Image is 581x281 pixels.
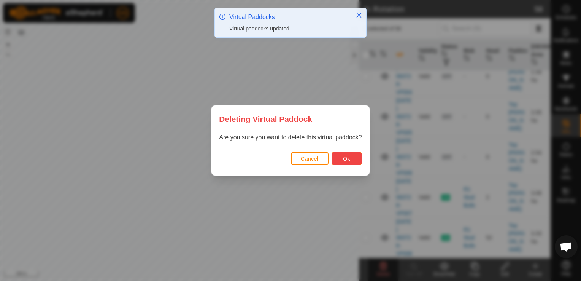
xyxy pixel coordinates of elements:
[229,13,348,22] div: Virtual Paddocks
[219,113,312,125] span: Deleting Virtual Paddock
[291,152,329,165] button: Cancel
[219,133,362,142] p: Are you sure you want to delete this virtual paddock?
[555,235,578,258] a: Open chat
[301,156,319,162] span: Cancel
[343,156,350,162] span: Ok
[332,152,362,165] button: Ok
[229,25,348,33] div: Virtual paddocks updated.
[354,10,364,21] button: Close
